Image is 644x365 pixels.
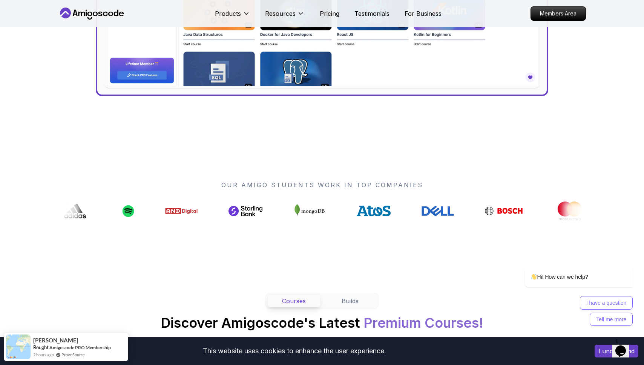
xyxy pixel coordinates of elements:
[33,337,78,344] span: [PERSON_NAME]
[324,295,377,307] button: Builds
[531,7,586,20] p: Members Area
[501,207,636,331] iframe: chat widget
[595,345,638,357] button: Accept cookies
[405,9,442,18] a: For Business
[363,315,483,331] span: Premium Courses!
[58,180,586,189] p: OUR AMIGO STUDENTS WORK IN TOP COMPANIES
[195,336,449,357] p: Get unlimited access to coding , , and . Start your journey or level up your career with Amigosco...
[49,345,111,350] a: Amigoscode PRO Membership
[33,344,49,350] span: Bought
[531,6,586,21] a: Members Area
[215,9,250,24] button: Products
[61,351,85,358] a: ProveSource
[267,295,320,307] button: Courses
[320,9,339,18] a: Pricing
[612,335,636,357] iframe: chat widget
[354,9,389,18] a: Testimonials
[265,9,305,24] button: Resources
[215,9,241,18] p: Products
[161,315,483,330] h2: Discover Amigoscode's Latest
[6,334,31,359] img: provesource social proof notification image
[33,351,54,358] span: 2 hours ago
[6,343,583,359] div: This website uses cookies to enhance the user experience.
[265,9,296,18] p: Resources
